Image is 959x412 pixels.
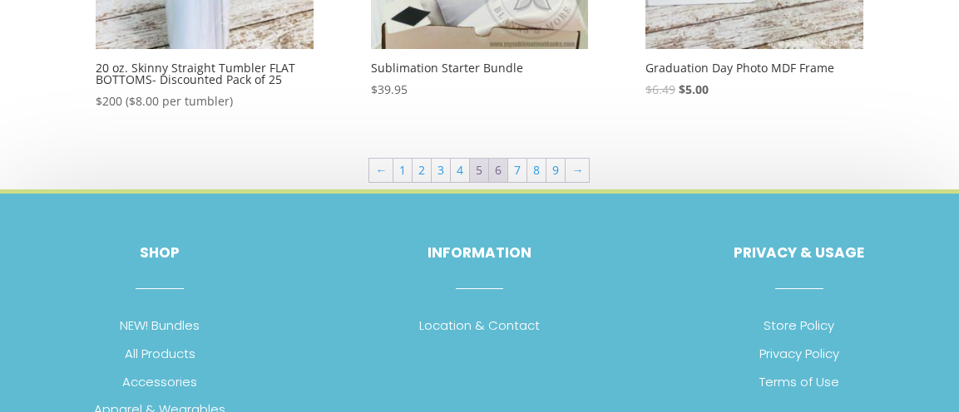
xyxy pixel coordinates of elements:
a: → [566,159,589,182]
h2: 20 oz. Skinny Straight Tumbler FLAT BOTTOMS- Discounted Pack of 25 [96,56,314,91]
nav: Product Pagination [96,157,863,189]
p: Location & Contact [319,316,639,336]
bdi: 6.49 [645,81,675,97]
p: Privacy & Usage [640,243,959,263]
p: Information [319,243,639,263]
a: Page 6 [489,159,507,182]
a: ← [369,159,393,182]
a: Page 7 [508,159,526,182]
span: $200 ($8.00 per tumbler) [96,91,314,111]
bdi: 39.95 [371,81,408,97]
a: Page 2 [413,159,431,182]
p: Store Policy [640,316,959,336]
a: Page 8 [527,159,546,182]
p: Privacy Policy [640,344,959,364]
span: Page 5 [470,159,488,182]
a: Page 3 [432,159,450,182]
h2: Graduation Day Photo MDF Frame [645,56,863,80]
a: Page 1 [393,159,412,182]
span: $ [679,81,685,97]
span: $ [371,81,378,97]
a: Page 9 [546,159,565,182]
bdi: 5.00 [679,81,709,97]
h2: Sublimation Starter Bundle [371,56,589,80]
span: $ [645,81,652,97]
a: Page 4 [451,159,469,182]
p: Terms of Use [640,372,959,392]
